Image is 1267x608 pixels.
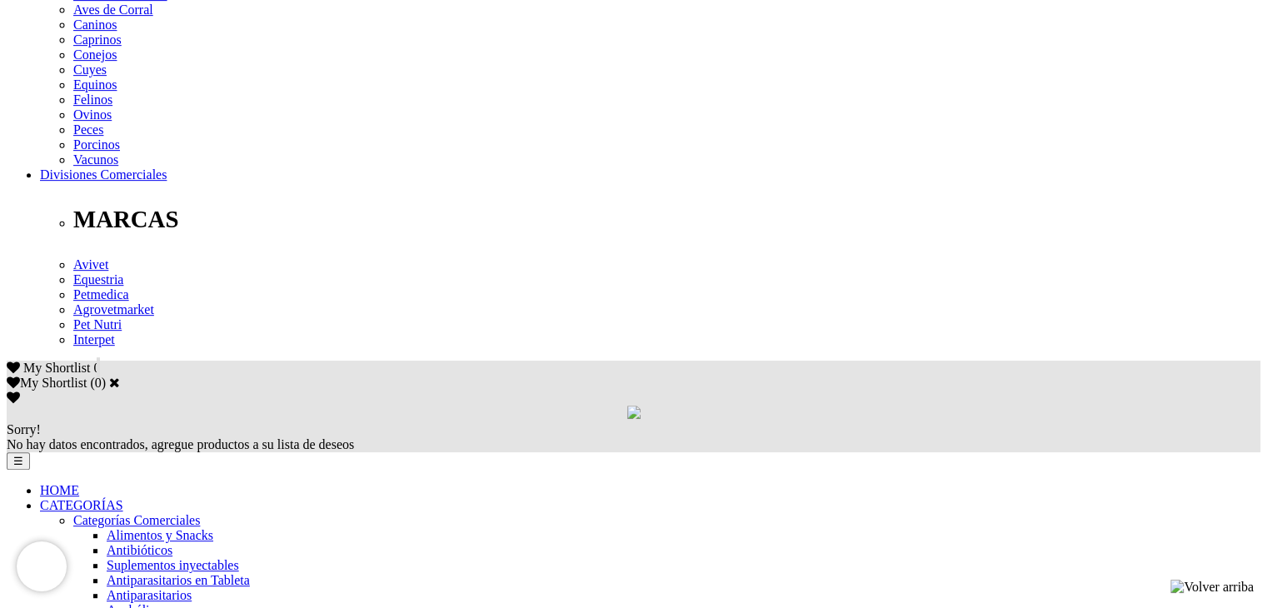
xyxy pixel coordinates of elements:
[73,332,115,346] a: Interpet
[17,541,67,591] iframe: Brevo live chat
[73,47,117,62] a: Conejos
[95,376,102,390] label: 0
[109,376,120,389] a: Cerrar
[40,483,79,497] a: HOME
[7,452,30,470] button: ☰
[1170,580,1254,595] img: Volver arriba
[73,62,107,77] a: Cuyes
[40,167,167,182] a: Divisiones Comerciales
[7,422,1260,452] div: No hay datos encontrados, agregue productos a su lista de deseos
[73,122,103,137] a: Peces
[7,376,87,390] label: My Shortlist
[7,422,41,436] span: Sorry!
[73,137,120,152] a: Porcinos
[73,206,1260,233] p: MARCAS
[73,302,154,316] a: Agrovetmarket
[107,588,192,602] a: Antiparasitarios
[73,32,122,47] a: Caprinos
[107,573,250,587] a: Antiparasitarios en Tableta
[107,543,172,557] a: Antibióticos
[73,317,122,331] a: Pet Nutri
[73,257,108,272] a: Avivet
[73,17,117,32] a: Caninos
[627,406,641,419] img: loading.gif
[73,107,112,122] a: Ovinos
[73,92,112,107] a: Felinos
[73,77,117,92] a: Equinos
[107,558,239,572] a: Suplementos inyectables
[40,498,123,512] a: CATEGORÍAS
[73,287,129,302] a: Petmedica
[107,528,213,542] a: Alimentos y Snacks
[73,513,200,527] a: Categorías Comerciales
[73,2,153,17] a: Aves de Corral
[73,272,123,287] a: Equestria
[73,152,118,167] a: Vacunos
[90,376,106,390] span: ( )
[23,361,90,375] span: My Shortlist
[93,361,100,375] span: 0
